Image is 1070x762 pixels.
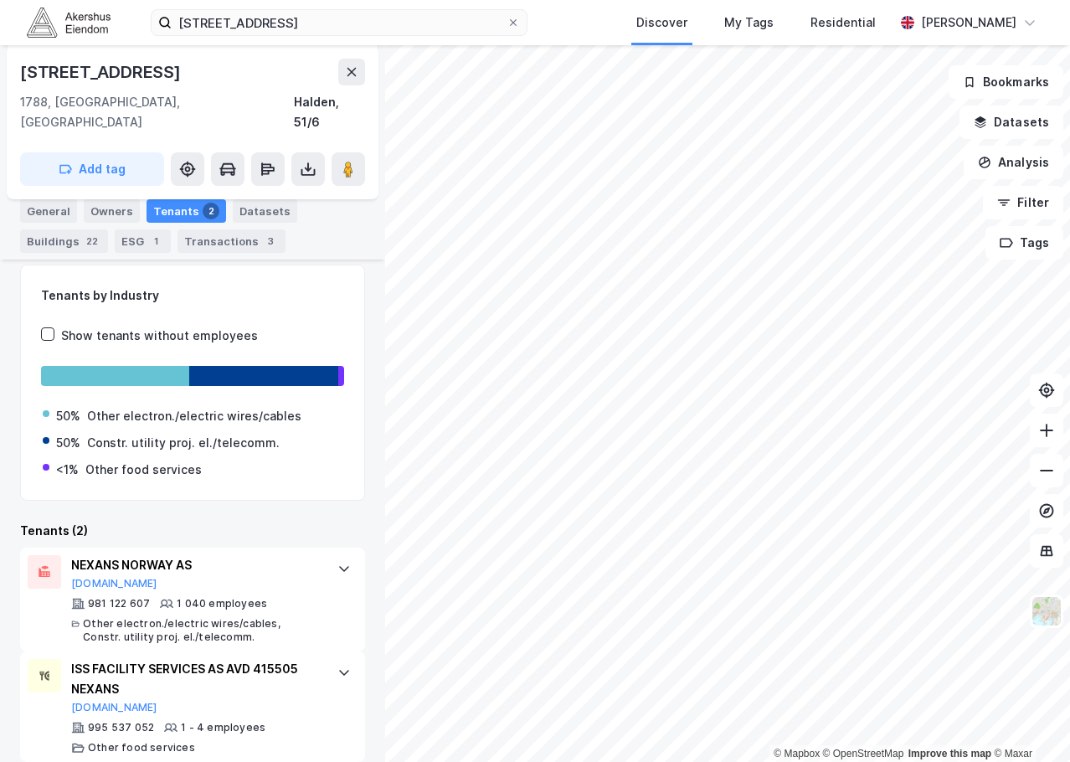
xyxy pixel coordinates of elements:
[27,8,111,37] img: akershus-eiendom-logo.9091f326c980b4bce74ccdd9f866810c.svg
[147,233,164,250] div: 1
[774,748,820,759] a: Mapbox
[294,92,365,132] div: Halden, 51/6
[985,226,1063,260] button: Tags
[61,326,258,346] div: Show tenants without employees
[964,146,1063,179] button: Analysis
[20,59,184,85] div: [STREET_ADDRESS]
[983,186,1063,219] button: Filter
[262,233,279,250] div: 3
[85,460,202,480] div: Other food services
[71,701,157,714] button: [DOMAIN_NAME]
[921,13,1016,33] div: [PERSON_NAME]
[20,92,294,132] div: 1788, [GEOGRAPHIC_DATA], [GEOGRAPHIC_DATA]
[1031,595,1062,627] img: Z
[56,460,79,480] div: <1%
[20,152,164,186] button: Add tag
[20,521,365,541] div: Tenants (2)
[87,406,301,426] div: Other electron./electric wires/cables
[986,682,1070,762] iframe: Chat Widget
[147,199,226,223] div: Tenants
[959,106,1063,139] button: Datasets
[724,13,774,33] div: My Tags
[172,10,507,35] input: Search by address, cadastre, landlords, tenants or people
[181,721,265,734] div: 1 - 4 employees
[233,199,297,223] div: Datasets
[56,433,80,453] div: 50%
[636,13,687,33] div: Discover
[84,199,140,223] div: Owners
[20,229,108,253] div: Buildings
[83,617,321,644] div: Other electron./electric wires/cables, Constr. utility proj. el./telecomm.
[41,286,344,306] div: Tenants by Industry
[908,748,991,759] a: Improve this map
[83,233,101,250] div: 22
[949,65,1063,99] button: Bookmarks
[88,721,154,734] div: 995 537 052
[177,229,286,253] div: Transactions
[203,203,219,219] div: 2
[177,597,267,610] div: 1 040 employees
[56,406,80,426] div: 50%
[71,659,321,699] div: ISS FACILITY SERVICES AS AVD 415505 NEXANS
[115,229,171,253] div: ESG
[823,748,904,759] a: OpenStreetMap
[810,13,876,33] div: Residential
[71,555,321,575] div: NEXANS NORWAY AS
[87,433,280,453] div: Constr. utility proj. el./telecomm.
[88,741,195,754] div: Other food services
[88,597,150,610] div: 981 122 607
[20,199,77,223] div: General
[71,577,157,590] button: [DOMAIN_NAME]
